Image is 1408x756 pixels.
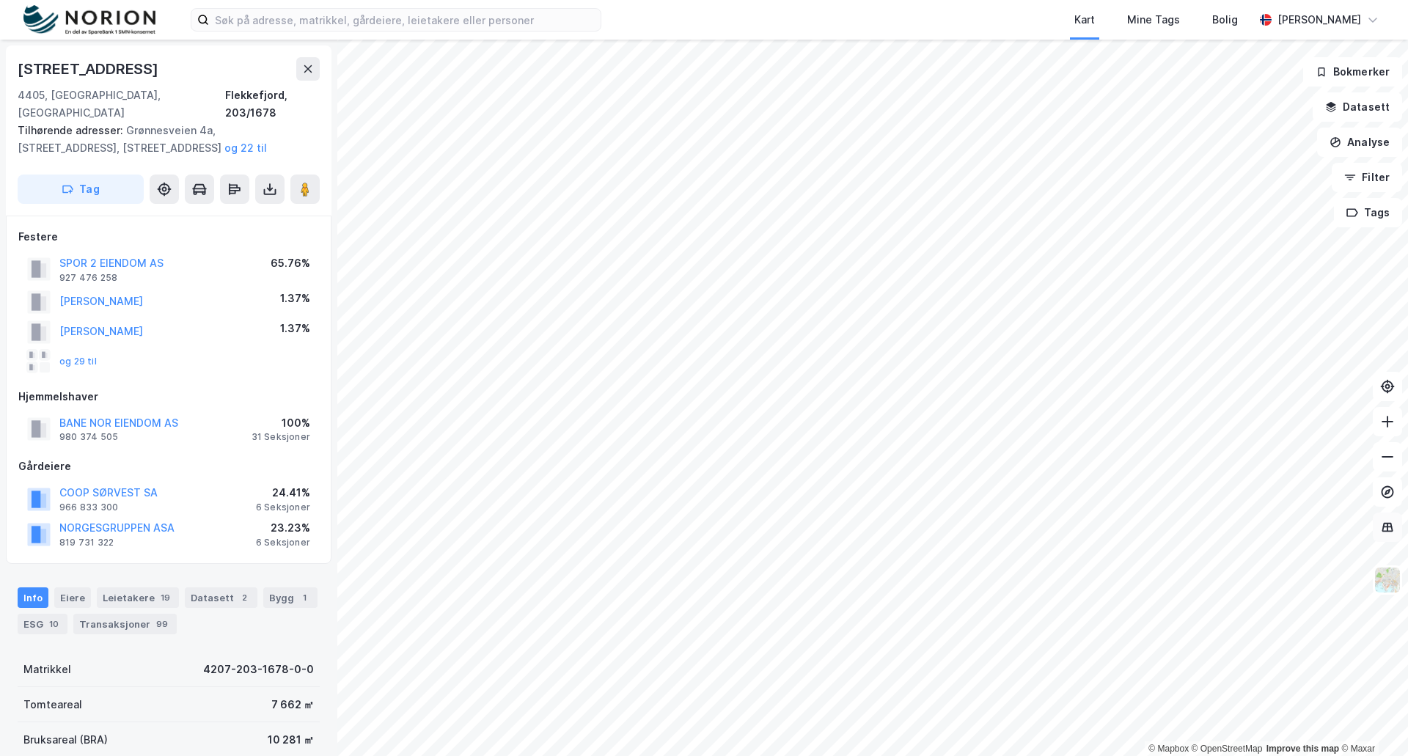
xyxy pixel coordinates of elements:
[263,587,318,608] div: Bygg
[1074,11,1095,29] div: Kart
[203,661,314,678] div: 4207-203-1678-0-0
[252,414,310,432] div: 100%
[18,87,225,122] div: 4405, [GEOGRAPHIC_DATA], [GEOGRAPHIC_DATA]
[256,537,310,548] div: 6 Seksjoner
[271,696,314,713] div: 7 662 ㎡
[23,731,108,749] div: Bruksareal (BRA)
[59,431,118,443] div: 980 374 505
[1335,686,1408,756] iframe: Chat Widget
[1334,198,1402,227] button: Tags
[18,122,308,157] div: Grønnesveien 4a, [STREET_ADDRESS], [STREET_ADDRESS]
[256,519,310,537] div: 23.23%
[18,124,126,136] span: Tilhørende adresser:
[23,5,155,35] img: norion-logo.80e7a08dc31c2e691866.png
[46,617,62,631] div: 10
[1148,744,1189,754] a: Mapbox
[54,587,91,608] div: Eiere
[153,617,171,631] div: 99
[1317,128,1402,157] button: Analyse
[268,731,314,749] div: 10 281 ㎡
[256,484,310,502] div: 24.41%
[18,57,161,81] div: [STREET_ADDRESS]
[18,587,48,608] div: Info
[271,254,310,272] div: 65.76%
[18,458,319,475] div: Gårdeiere
[185,587,257,608] div: Datasett
[1127,11,1180,29] div: Mine Tags
[23,696,82,713] div: Tomteareal
[1313,92,1402,122] button: Datasett
[59,502,118,513] div: 966 833 300
[18,614,67,634] div: ESG
[23,661,71,678] div: Matrikkel
[297,590,312,605] div: 1
[280,290,310,307] div: 1.37%
[209,9,601,31] input: Søk på adresse, matrikkel, gårdeiere, leietakere eller personer
[18,175,144,204] button: Tag
[1303,57,1402,87] button: Bokmerker
[252,431,310,443] div: 31 Seksjoner
[1277,11,1361,29] div: [PERSON_NAME]
[256,502,310,513] div: 6 Seksjoner
[237,590,252,605] div: 2
[280,320,310,337] div: 1.37%
[73,614,177,634] div: Transaksjoner
[59,272,117,284] div: 927 476 258
[18,228,319,246] div: Festere
[1212,11,1238,29] div: Bolig
[1374,566,1401,594] img: Z
[1332,163,1402,192] button: Filter
[158,590,173,605] div: 19
[97,587,179,608] div: Leietakere
[18,388,319,405] div: Hjemmelshaver
[1266,744,1339,754] a: Improve this map
[225,87,320,122] div: Flekkefjord, 203/1678
[59,537,114,548] div: 819 731 322
[1192,744,1263,754] a: OpenStreetMap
